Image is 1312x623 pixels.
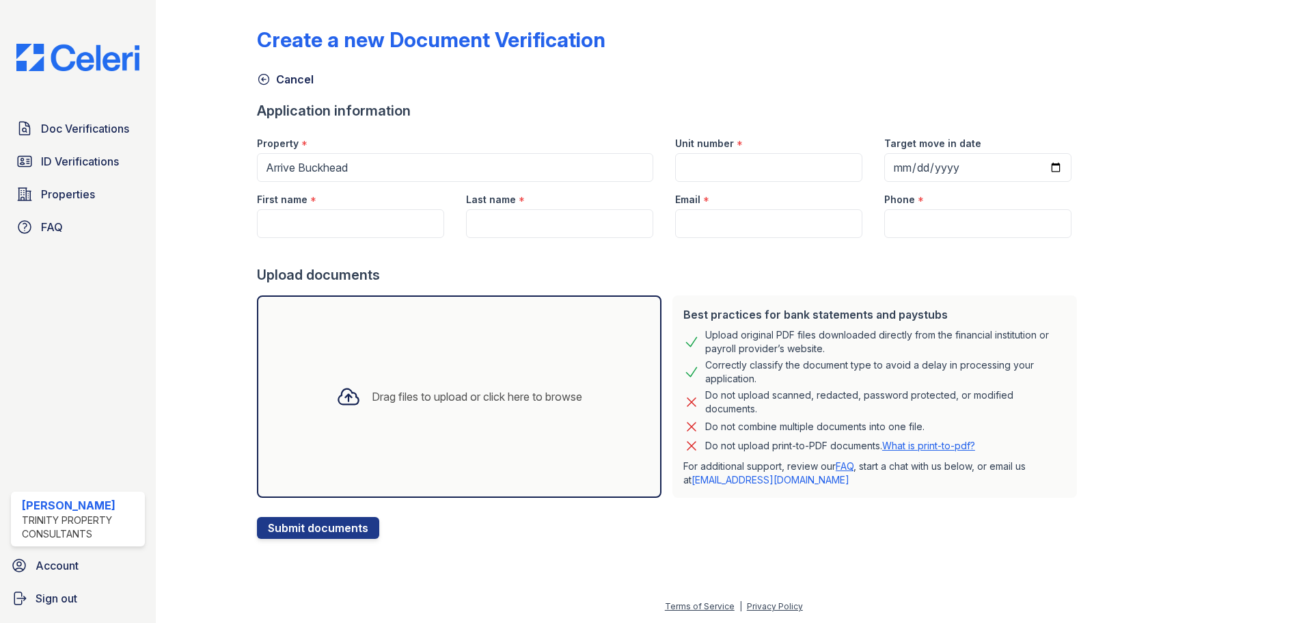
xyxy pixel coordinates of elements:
div: | [739,601,742,611]
div: Application information [257,101,1082,120]
div: Do not upload scanned, redacted, password protected, or modified documents. [705,388,1066,416]
span: Properties [41,186,95,202]
div: Do not combine multiple documents into one file. [705,419,925,435]
label: Target move in date [884,137,981,150]
a: Privacy Policy [747,601,803,611]
a: Cancel [257,71,314,88]
span: Account [36,557,79,574]
p: For additional support, review our , start a chat with us below, or email us at [683,460,1066,487]
div: Upload original PDF files downloaded directly from the financial institution or payroll provider’... [705,328,1066,356]
div: Trinity Property Consultants [22,514,139,541]
a: Properties [11,181,145,208]
div: Upload documents [257,265,1082,284]
button: Submit documents [257,517,379,539]
span: FAQ [41,219,63,235]
img: CE_Logo_Blue-a8612792a0a2168367f1c8372b55b34899dd931a85d93a1a3d3e32e68fde9ad4.png [5,44,150,71]
a: [EMAIL_ADDRESS][DOMAIN_NAME] [692,474,849,486]
label: Phone [884,193,915,207]
a: FAQ [11,213,145,241]
label: Property [257,137,299,150]
div: Correctly classify the document type to avoid a delay in processing your application. [705,358,1066,386]
label: Last name [466,193,516,207]
a: Doc Verifications [11,115,145,142]
div: Create a new Document Verification [257,27,605,52]
span: Doc Verifications [41,120,129,137]
label: Unit number [675,137,734,150]
label: Email [675,193,700,207]
label: First name [257,193,307,207]
div: Best practices for bank statements and paystubs [683,306,1066,323]
span: ID Verifications [41,153,119,170]
span: Sign out [36,590,77,607]
a: ID Verifications [11,148,145,175]
a: FAQ [836,460,853,472]
div: Drag files to upload or click here to browse [372,388,582,405]
p: Do not upload print-to-PDF documents. [705,439,975,453]
div: [PERSON_NAME] [22,497,139,514]
a: Account [5,552,150,579]
a: Sign out [5,585,150,612]
a: What is print-to-pdf? [882,440,975,451]
a: Terms of Service [665,601,735,611]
